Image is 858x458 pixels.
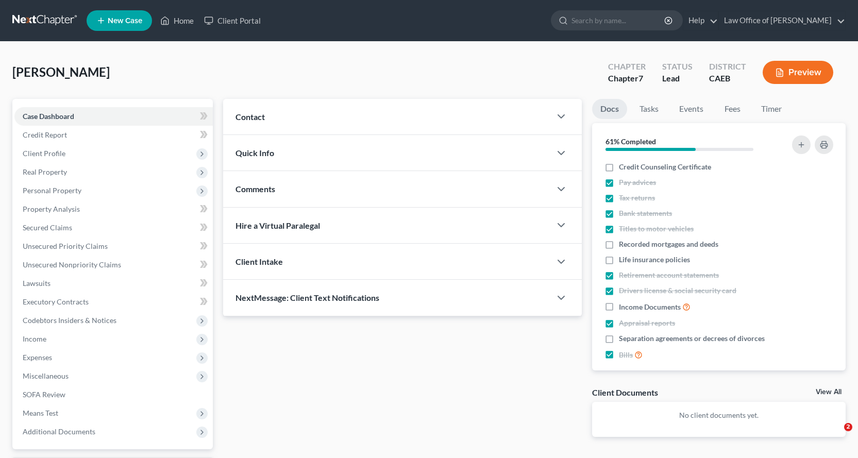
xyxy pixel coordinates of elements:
[14,256,213,274] a: Unsecured Nonpriority Claims
[662,61,693,73] div: Status
[709,61,746,73] div: District
[709,73,746,84] div: CAEB
[719,11,845,30] a: Law Office of [PERSON_NAME]
[14,107,213,126] a: Case Dashboard
[619,255,690,265] span: Life insurance policies
[23,242,108,250] span: Unsecured Priority Claims
[638,73,643,83] span: 7
[14,218,213,237] a: Secured Claims
[23,167,67,176] span: Real Property
[23,334,46,343] span: Income
[619,224,694,234] span: Titles to motor vehicles
[14,126,213,144] a: Credit Report
[14,293,213,311] a: Executory Contracts
[23,390,65,399] span: SOFA Review
[23,316,116,325] span: Codebtors Insiders & Notices
[619,350,633,360] span: Bills
[716,99,749,119] a: Fees
[671,99,712,119] a: Events
[199,11,266,30] a: Client Portal
[619,285,736,296] span: Drivers license & social security card
[605,137,656,146] strong: 61% Completed
[753,99,790,119] a: Timer
[816,388,842,396] a: View All
[619,239,718,249] span: Recorded mortgages and deeds
[608,73,646,84] div: Chapter
[619,302,681,312] span: Income Documents
[235,112,265,122] span: Contact
[235,184,275,194] span: Comments
[14,274,213,293] a: Lawsuits
[12,64,110,79] span: [PERSON_NAME]
[235,293,379,302] span: NextMessage: Client Text Notifications
[23,205,80,213] span: Property Analysis
[23,112,74,121] span: Case Dashboard
[14,200,213,218] a: Property Analysis
[23,130,67,139] span: Credit Report
[14,385,213,404] a: SOFA Review
[23,371,69,380] span: Miscellaneous
[619,177,656,188] span: Pay advices
[662,73,693,84] div: Lead
[619,208,672,218] span: Bank statements
[763,61,833,84] button: Preview
[608,61,646,73] div: Chapter
[683,11,718,30] a: Help
[631,99,667,119] a: Tasks
[23,353,52,362] span: Expenses
[571,11,666,30] input: Search by name...
[23,149,65,158] span: Client Profile
[23,427,95,436] span: Additional Documents
[108,17,142,25] span: New Case
[23,279,51,287] span: Lawsuits
[592,387,658,398] div: Client Documents
[23,297,89,306] span: Executory Contracts
[823,423,848,448] iframe: Intercom live chat
[619,318,675,328] span: Appraisal reports
[619,193,655,203] span: Tax returns
[235,148,274,158] span: Quick Info
[14,237,213,256] a: Unsecured Priority Claims
[844,423,852,431] span: 2
[23,260,121,269] span: Unsecured Nonpriority Claims
[592,99,627,119] a: Docs
[155,11,199,30] a: Home
[600,410,837,420] p: No client documents yet.
[235,220,320,230] span: Hire a Virtual Paralegal
[23,409,58,417] span: Means Test
[619,333,765,344] span: Separation agreements or decrees of divorces
[619,270,719,280] span: Retirement account statements
[619,162,711,172] span: Credit Counseling Certificate
[23,186,81,195] span: Personal Property
[235,257,283,266] span: Client Intake
[23,223,72,232] span: Secured Claims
